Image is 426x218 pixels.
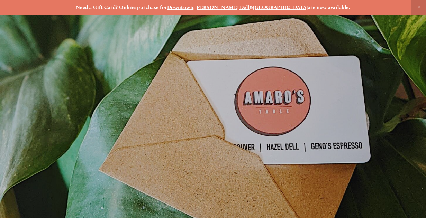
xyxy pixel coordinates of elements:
strong: Need a Gift Card? Online purchase for [76,4,167,10]
strong: & [250,4,253,10]
a: [GEOGRAPHIC_DATA] [253,4,308,10]
strong: are now available. [308,4,350,10]
a: [PERSON_NAME] Dell [195,4,250,10]
strong: , [193,4,195,10]
a: Downtown [167,4,194,10]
